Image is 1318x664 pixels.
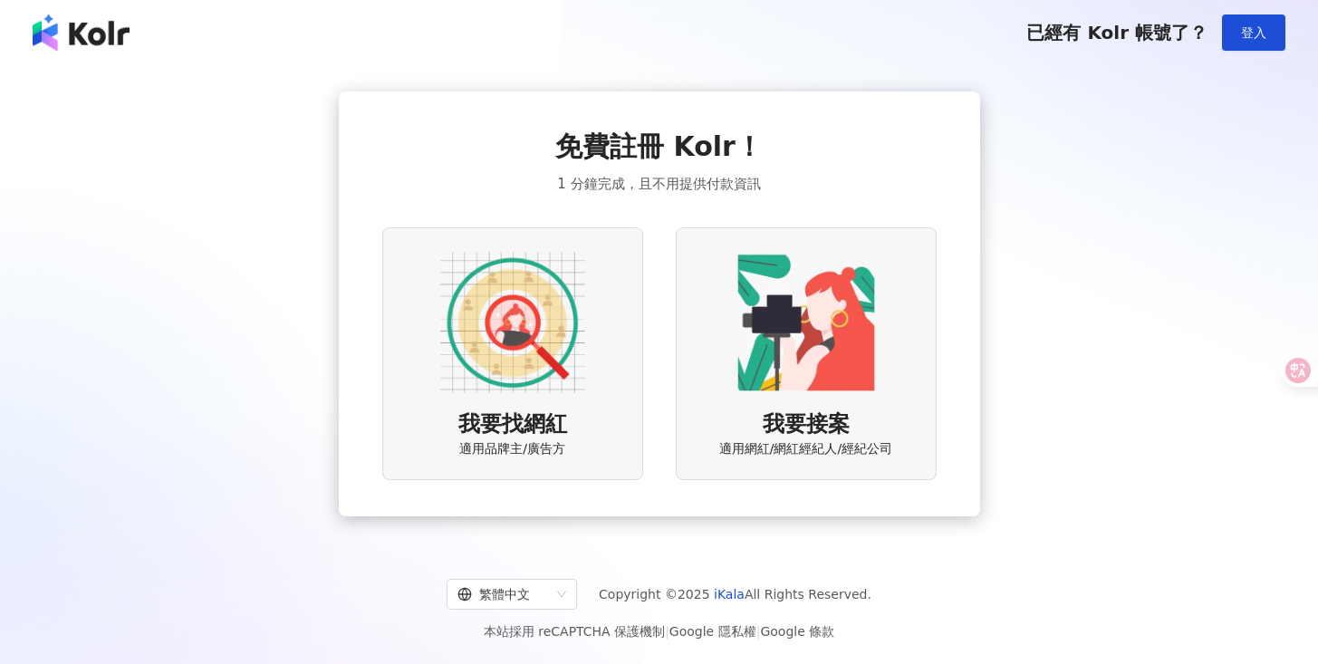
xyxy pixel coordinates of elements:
[459,440,565,458] span: 適用品牌主/廣告方
[555,128,763,166] span: 免費註冊 Kolr！
[756,624,761,639] span: |
[557,173,760,195] span: 1 分鐘完成，且不用提供付款資訊
[1026,22,1207,43] span: 已經有 Kolr 帳號了？
[669,624,756,639] a: Google 隱私權
[457,580,550,609] div: 繁體中文
[1241,25,1266,40] span: 登入
[458,409,567,440] span: 我要找網紅
[33,14,130,51] img: logo
[760,624,834,639] a: Google 條款
[734,250,879,395] img: KOL identity option
[1222,14,1285,51] button: 登入
[599,583,871,605] span: Copyright © 2025 All Rights Reserved.
[665,624,669,639] span: |
[714,587,745,601] a: iKala
[719,440,892,458] span: 適用網紅/網紅經紀人/經紀公司
[763,409,850,440] span: 我要接案
[440,250,585,395] img: AD identity option
[484,621,834,642] span: 本站採用 reCAPTCHA 保護機制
